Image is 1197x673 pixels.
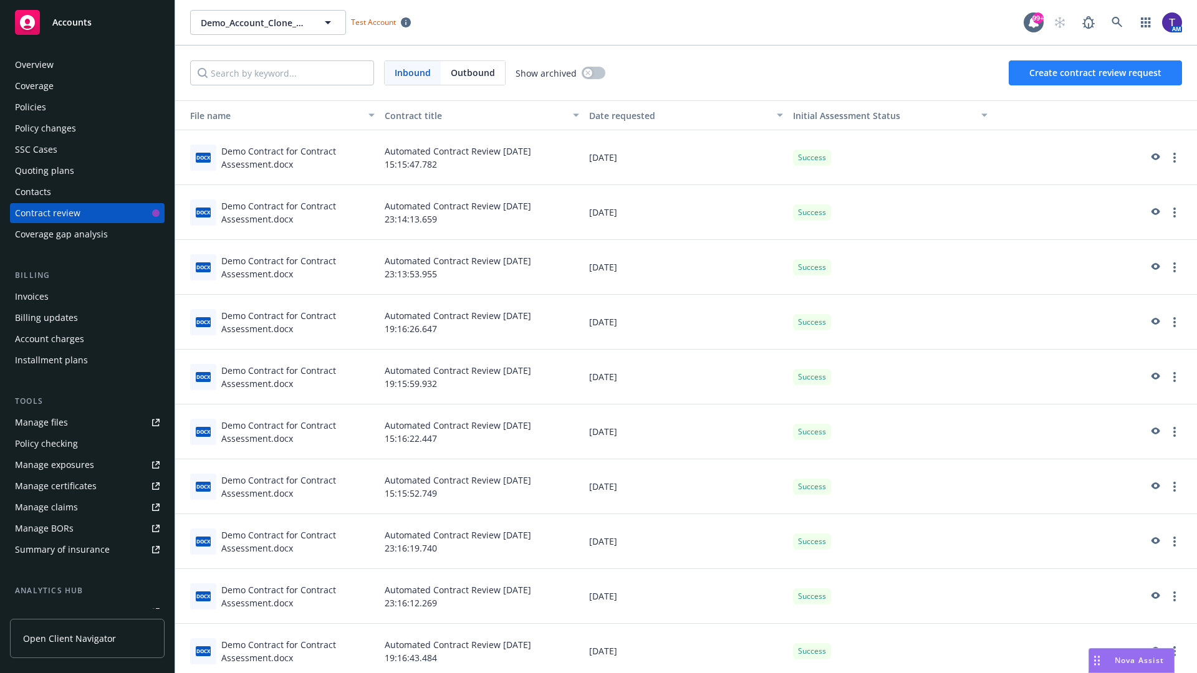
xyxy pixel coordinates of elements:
[1147,424,1162,439] a: preview
[10,287,165,307] a: Invoices
[180,109,361,122] div: File name
[15,413,68,432] div: Manage files
[15,118,76,138] div: Policy changes
[798,536,826,547] span: Success
[798,371,826,383] span: Success
[380,569,584,624] div: Automated Contract Review [DATE] 23:16:12.269
[798,426,826,437] span: Success
[1167,205,1182,220] a: more
[10,329,165,349] a: Account charges
[346,16,416,29] span: Test Account
[793,110,900,122] span: Initial Assessment Status
[798,481,826,492] span: Success
[15,76,54,96] div: Coverage
[196,372,211,381] span: docx
[516,67,577,80] span: Show archived
[10,5,165,40] a: Accounts
[196,427,211,436] span: docx
[10,76,165,96] a: Coverage
[10,203,165,223] a: Contract review
[15,518,74,538] div: Manage BORs
[10,161,165,181] a: Quoting plans
[385,109,565,122] div: Contract title
[1167,589,1182,604] a: more
[584,569,789,624] div: [DATE]
[380,459,584,514] div: Automated Contract Review [DATE] 15:15:52.749
[221,364,375,390] div: Demo Contract for Contract Assessment.docx
[180,109,361,122] div: Toggle SortBy
[15,329,84,349] div: Account charges
[584,350,789,404] div: [DATE]
[380,100,584,130] button: Contract title
[10,269,165,282] div: Billing
[196,646,211,656] span: docx
[584,404,789,459] div: [DATE]
[201,16,309,29] span: Demo_Account_Clone_QA_CR_Tests_Demo
[196,262,211,272] span: docx
[1147,150,1162,165] a: preview
[10,585,165,597] div: Analytics hub
[196,537,211,546] span: docx
[15,140,57,160] div: SSC Cases
[1167,479,1182,494] a: more
[221,583,375,609] div: Demo Contract for Contract Assessment.docx
[15,434,78,454] div: Policy checking
[380,350,584,404] div: Automated Contract Review [DATE] 19:15:59.932
[1147,205,1162,220] a: preview
[1089,648,1175,673] button: Nova Assist
[221,309,375,335] div: Demo Contract for Contract Assessment.docx
[1009,60,1182,85] button: Create contract review request
[584,185,789,240] div: [DATE]
[10,476,165,496] a: Manage certificates
[1147,644,1162,659] a: preview
[10,455,165,475] a: Manage exposures
[1089,649,1105,672] div: Drag to move
[798,152,826,163] span: Success
[23,632,116,645] span: Open Client Navigator
[793,109,974,122] div: Toggle SortBy
[15,540,110,560] div: Summary of insurance
[584,514,789,569] div: [DATE]
[584,295,789,350] div: [DATE]
[221,199,375,226] div: Demo Contract for Contract Assessment.docx
[221,254,375,280] div: Demo Contract for Contract Assessment.docx
[221,638,375,664] div: Demo Contract for Contract Assessment.docx
[10,97,165,117] a: Policies
[380,295,584,350] div: Automated Contract Review [DATE] 19:16:26.647
[798,207,826,218] span: Success
[1147,370,1162,384] a: preview
[1147,534,1162,549] a: preview
[15,182,51,202] div: Contacts
[221,145,375,171] div: Demo Contract for Contract Assessment.docx
[52,17,92,27] span: Accounts
[1032,12,1044,24] div: 99+
[196,317,211,327] span: docx
[15,203,80,223] div: Contract review
[10,308,165,328] a: Billing updates
[584,459,789,514] div: [DATE]
[1147,315,1162,330] a: preview
[15,224,108,244] div: Coverage gap analysis
[584,240,789,295] div: [DATE]
[15,55,54,75] div: Overview
[380,240,584,295] div: Automated Contract Review [DATE] 23:13:53.955
[10,518,165,538] a: Manage BORs
[221,528,375,555] div: Demo Contract for Contract Assessment.docx
[15,97,46,117] div: Policies
[584,130,789,185] div: [DATE]
[385,61,441,85] span: Inbound
[441,61,505,85] span: Outbound
[1167,424,1182,439] a: more
[1167,644,1182,659] a: more
[798,646,826,657] span: Success
[351,17,396,27] span: Test Account
[15,455,94,475] div: Manage exposures
[15,497,78,517] div: Manage claims
[380,130,584,185] div: Automated Contract Review [DATE] 15:15:47.782
[10,55,165,75] a: Overview
[589,109,770,122] div: Date requested
[15,287,49,307] div: Invoices
[1147,260,1162,275] a: preview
